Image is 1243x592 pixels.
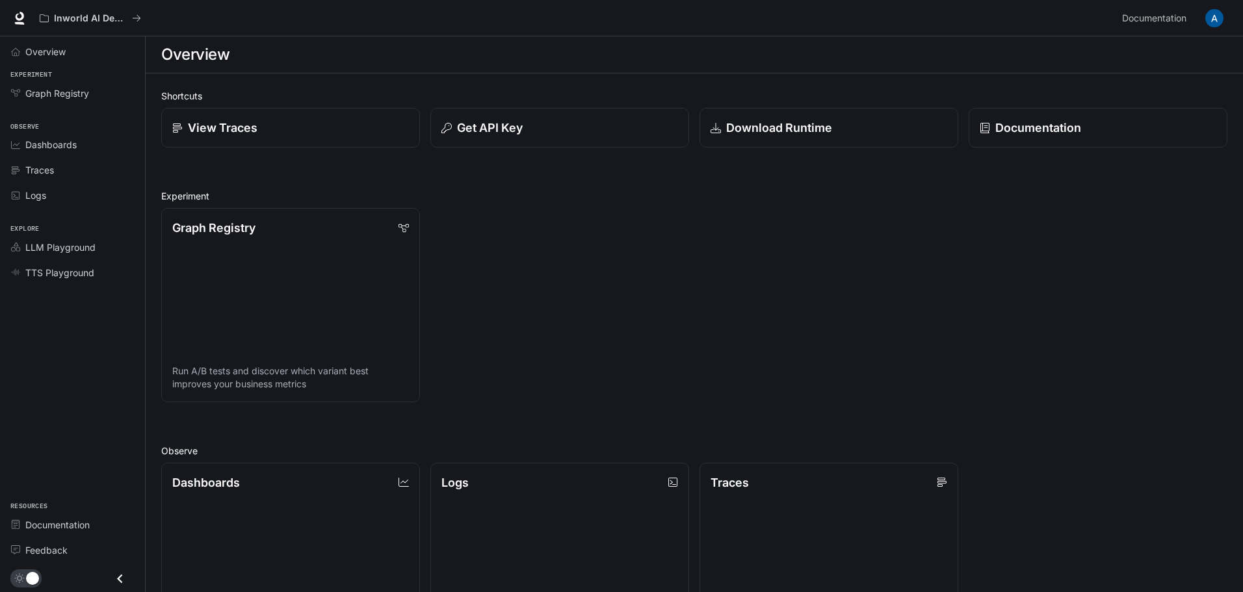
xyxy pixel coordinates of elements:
h1: Overview [161,42,229,68]
p: View Traces [188,119,257,136]
a: Feedback [5,539,140,561]
a: Documentation [969,108,1227,148]
span: Dark mode toggle [26,571,39,585]
p: Run A/B tests and discover which variant best improves your business metrics [172,365,409,391]
p: Dashboards [172,474,240,491]
a: TTS Playground [5,261,140,284]
img: User avatar [1205,9,1223,27]
a: Download Runtime [700,108,958,148]
span: TTS Playground [25,266,94,279]
a: View Traces [161,108,420,148]
p: Inworld AI Demos [54,13,127,24]
p: Documentation [995,119,1081,136]
a: Documentation [5,513,140,536]
p: Download Runtime [726,119,832,136]
a: Traces [5,159,140,181]
span: Overview [25,45,66,58]
span: Logs [25,188,46,202]
a: Logs [5,184,140,207]
button: Get API Key [430,108,689,148]
span: Dashboards [25,138,77,151]
a: Graph RegistryRun A/B tests and discover which variant best improves your business metrics [161,208,420,402]
h2: Shortcuts [161,89,1227,103]
h2: Observe [161,444,1227,457]
p: Graph Registry [172,219,255,237]
p: Traces [711,474,749,491]
a: Overview [5,40,140,63]
button: All workspaces [34,5,147,31]
p: Logs [441,474,469,491]
a: Documentation [1117,5,1196,31]
span: Documentation [25,518,90,532]
p: Get API Key [457,119,523,136]
span: Graph Registry [25,86,89,100]
button: Close drawer [105,565,135,592]
span: Feedback [25,543,68,557]
button: User avatar [1201,5,1227,31]
a: Graph Registry [5,82,140,105]
span: Documentation [1122,10,1186,27]
span: Traces [25,163,54,177]
span: LLM Playground [25,240,96,254]
a: Dashboards [5,133,140,156]
h2: Experiment [161,189,1227,203]
a: LLM Playground [5,236,140,259]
